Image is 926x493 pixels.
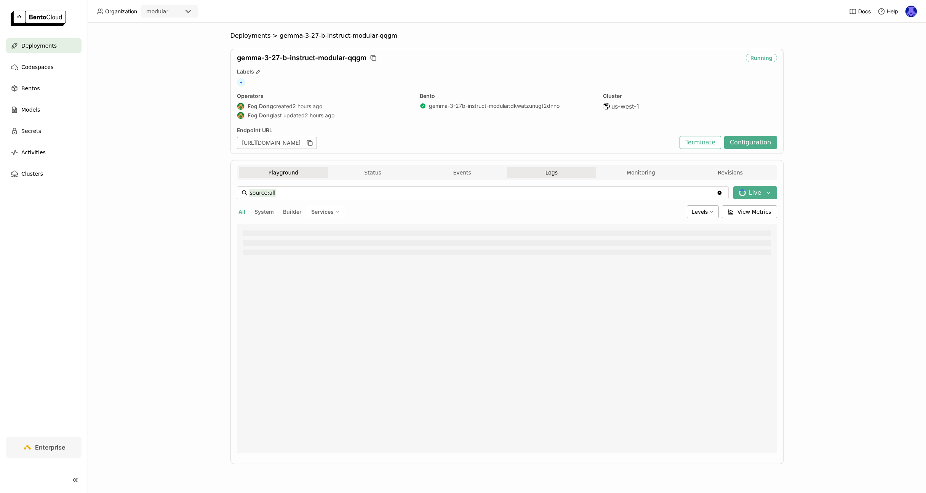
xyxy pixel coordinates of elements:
a: Codespaces [6,59,82,75]
div: last updated [237,112,411,119]
span: Codespaces [21,62,53,72]
button: System [253,207,275,217]
button: Builder [281,207,303,217]
img: Fog Dong [237,112,244,119]
a: gemma-3-27b-instruct-modular:dkwatzunugt2dnno [429,102,560,109]
span: Secrets [21,126,41,136]
span: Enterprise [35,443,65,451]
a: Models [6,102,82,117]
button: Monitoring [596,167,686,178]
span: > [271,32,280,40]
div: Levels [687,205,719,218]
span: 2 hours ago [305,112,334,119]
a: Clusters [6,166,82,181]
span: Services [311,208,334,215]
nav: Breadcrumbs navigation [230,32,784,40]
button: Status [328,167,417,178]
span: Models [21,105,40,114]
button: View Metrics [722,205,777,218]
div: Bento [420,93,594,99]
img: logo [11,11,66,26]
strong: Fog Dong [248,112,273,119]
span: + [237,78,245,86]
button: All [237,207,247,217]
div: Services [306,205,345,218]
div: Endpoint URL [237,127,676,134]
div: Labels [237,68,777,75]
button: Events [417,167,507,178]
div: [URL][DOMAIN_NAME] [237,137,317,149]
a: Bentos [6,81,82,96]
span: gemma-3-27-b-instruct-modular-qqgm [237,54,366,62]
strong: Fog Dong [248,103,273,110]
button: Terminate [680,136,721,149]
span: All [238,208,245,215]
div: Cluster [603,93,777,99]
img: Newton Jain [905,6,917,17]
div: modular [146,8,168,15]
span: gemma-3-27-b-instruct-modular-qqgm [280,32,397,40]
span: Deployments [21,41,57,50]
span: Logs [545,169,558,176]
span: Bentos [21,84,40,93]
span: us-west-1 [611,102,639,110]
span: Activities [21,148,46,157]
a: Secrets [6,123,82,139]
button: Live [733,186,777,199]
input: Selected modular. [169,8,170,16]
span: Builder [283,208,302,215]
a: Deployments [6,38,82,53]
button: Configuration [724,136,777,149]
span: Organization [105,8,137,15]
span: Help [887,8,898,15]
div: created [237,102,411,110]
a: Docs [849,8,871,15]
i: loading [738,188,747,197]
input: Search [249,187,716,199]
svg: Clear value [716,190,723,196]
img: Fog Dong [237,103,244,110]
span: Clusters [21,169,43,178]
button: Playground [239,167,328,178]
span: View Metrics [737,208,771,216]
span: Deployments [230,32,271,40]
span: 2 hours ago [293,103,322,110]
span: Docs [858,8,871,15]
a: Enterprise [6,437,82,458]
span: Levels [692,208,708,215]
a: Activities [6,145,82,160]
button: Revisions [686,167,775,178]
div: Help [878,8,898,15]
div: Operators [237,93,411,99]
div: Running [746,54,777,62]
span: System [254,208,274,215]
